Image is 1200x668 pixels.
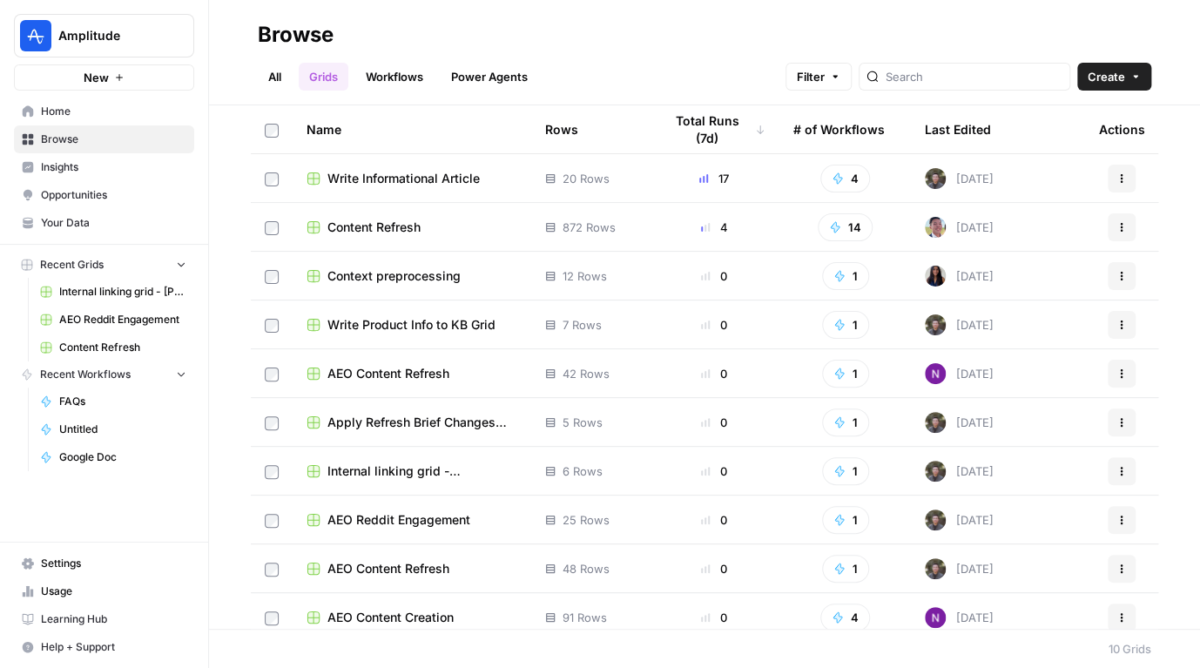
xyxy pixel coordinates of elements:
span: Help + Support [41,639,186,655]
div: Actions [1099,105,1145,153]
span: Learning Hub [41,611,186,627]
div: Rows [545,105,578,153]
div: [DATE] [925,461,994,482]
span: AEO Reddit Engagement [327,511,470,529]
button: 1 [822,262,869,290]
span: Browse [41,132,186,147]
a: AEO Reddit Engagement [32,306,194,334]
a: Content Refresh [307,219,517,236]
div: 0 [663,267,765,285]
a: Write Product Info to KB Grid [307,316,517,334]
span: 5 Rows [563,414,603,431]
span: Apply Refresh Brief Changes Grid [327,414,517,431]
img: kedmmdess6i2jj5txyq6cw0yj4oc [925,607,946,628]
span: 872 Rows [563,219,616,236]
a: Browse [14,125,194,153]
div: [DATE] [925,314,994,335]
img: maow1e9ocotky9esmvpk8ol9rk58 [925,314,946,335]
span: 42 Rows [563,365,610,382]
span: Create [1088,68,1125,85]
div: # of Workflows [793,105,885,153]
div: 0 [663,365,765,382]
a: Workflows [355,63,434,91]
a: AEO Content Creation [307,609,517,626]
a: Settings [14,550,194,577]
span: 48 Rows [563,560,610,577]
span: Google Doc [59,449,186,465]
span: Write Product Info to KB Grid [327,316,496,334]
button: 1 [822,360,869,388]
span: AEO Content Refresh [327,560,449,577]
a: Learning Hub [14,605,194,633]
a: Grids [299,63,348,91]
img: maow1e9ocotky9esmvpk8ol9rk58 [925,461,946,482]
div: [DATE] [925,412,994,433]
a: All [258,63,292,91]
a: Usage [14,577,194,605]
button: 1 [822,311,869,339]
a: AEO Reddit Engagement [307,511,517,529]
div: [DATE] [925,266,994,287]
button: New [14,64,194,91]
span: 20 Rows [563,170,610,187]
a: AEO Content Refresh [307,560,517,577]
span: Untitled [59,422,186,437]
button: 4 [820,165,870,192]
button: Filter [785,63,852,91]
div: Browse [258,21,334,49]
span: Usage [41,584,186,599]
span: Filter [797,68,825,85]
div: 0 [663,609,765,626]
span: AEO Content Refresh [327,365,449,382]
div: 0 [663,462,765,480]
span: AEO Reddit Engagement [59,312,186,327]
span: Insights [41,159,186,175]
span: Content Refresh [59,340,186,355]
span: Write Informational Article [327,170,480,187]
button: Create [1077,63,1151,91]
div: Last Edited [925,105,991,153]
a: Untitled [32,415,194,443]
div: [DATE] [925,217,994,238]
a: Context preprocessing [307,267,517,285]
span: Opportunities [41,187,186,203]
a: Content Refresh [32,334,194,361]
a: Apply Refresh Brief Changes Grid [307,414,517,431]
span: Internal linking grid - [PERSON_NAME] [327,462,517,480]
div: 4 [663,219,765,236]
button: 1 [822,457,869,485]
span: New [84,69,109,86]
div: Total Runs (7d) [663,105,765,153]
span: AEO Content Creation [327,609,454,626]
span: Amplitude [58,27,164,44]
img: rox323kbkgutb4wcij4krxobkpon [925,266,946,287]
div: [DATE] [925,607,994,628]
img: maow1e9ocotky9esmvpk8ol9rk58 [925,558,946,579]
img: Amplitude Logo [20,20,51,51]
a: Internal linking grid - [PERSON_NAME] [307,462,517,480]
div: Name [307,105,517,153]
a: AEO Content Refresh [307,365,517,382]
div: 10 Grids [1109,640,1151,658]
span: Settings [41,556,186,571]
img: kedmmdess6i2jj5txyq6cw0yj4oc [925,363,946,384]
div: [DATE] [925,509,994,530]
span: 12 Rows [563,267,607,285]
button: 1 [822,555,869,583]
span: Content Refresh [327,219,421,236]
img: 99f2gcj60tl1tjps57nny4cf0tt1 [925,217,946,238]
span: Context preprocessing [327,267,461,285]
span: Internal linking grid - [PERSON_NAME] [59,284,186,300]
span: Recent Workflows [40,367,131,382]
img: maow1e9ocotky9esmvpk8ol9rk58 [925,168,946,189]
span: 91 Rows [563,609,607,626]
a: Insights [14,153,194,181]
span: 7 Rows [563,316,602,334]
span: 6 Rows [563,462,603,480]
div: 0 [663,414,765,431]
a: Opportunities [14,181,194,209]
img: maow1e9ocotky9esmvpk8ol9rk58 [925,412,946,433]
button: Recent Grids [14,252,194,278]
input: Search [886,68,1062,85]
span: 25 Rows [563,511,610,529]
